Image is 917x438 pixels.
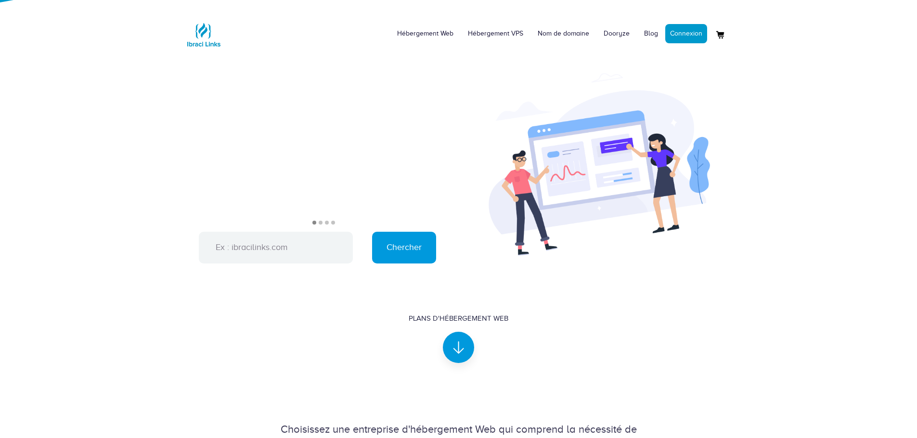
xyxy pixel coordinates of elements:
a: Blog [637,19,665,48]
a: Dooryze [596,19,637,48]
a: Hébergement Web [390,19,461,48]
div: Plans d'hébergement Web [409,313,508,324]
a: Logo Ibraci Links [184,7,223,54]
a: Connexion [665,24,707,43]
a: Plans d'hébergement Web [409,313,508,355]
img: Logo Ibraci Links [184,15,223,54]
a: Nom de domaine [530,19,596,48]
a: Hébergement VPS [461,19,530,48]
input: Chercher [372,232,436,263]
input: Ex : ibracilinks.com [199,232,353,263]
